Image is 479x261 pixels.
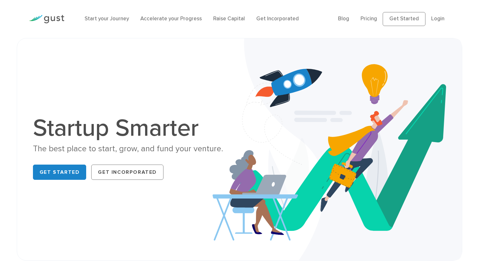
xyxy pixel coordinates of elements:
a: Blog [338,16,349,22]
a: Get Incorporated [256,16,299,22]
img: Startup Smarter Hero [213,38,462,260]
a: Raise Capital [213,16,245,22]
a: Get Started [383,12,425,26]
a: Pricing [361,16,377,22]
a: Get Started [33,165,86,180]
a: Accelerate your Progress [140,16,202,22]
a: Get Incorporated [91,165,163,180]
div: The best place to start, grow, and fund your venture. [33,143,235,154]
a: Start your Journey [85,16,129,22]
img: Gust Logo [29,15,64,23]
a: Login [431,16,444,22]
h1: Startup Smarter [33,116,235,140]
